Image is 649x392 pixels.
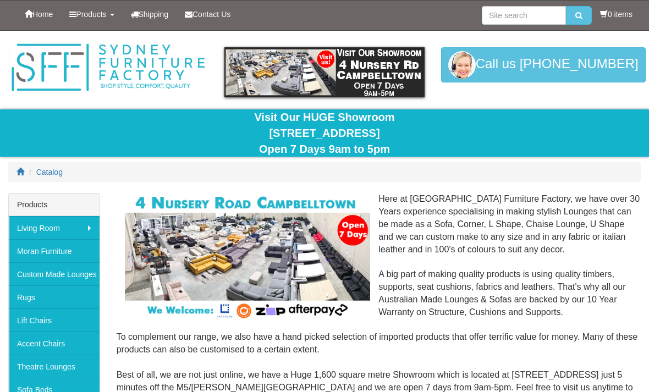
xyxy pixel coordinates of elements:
[9,216,100,239] a: Living Room
[9,355,100,378] a: Theatre Lounges
[36,168,63,176] a: Catalog
[139,10,169,19] span: Shipping
[8,109,641,157] div: Visit Our HUGE Showroom [STREET_ADDRESS] Open 7 Days 9am to 5pm
[8,42,208,93] img: Sydney Furniture Factory
[9,239,100,262] a: Moran Furniture
[9,308,100,332] a: Lift Chairs
[16,1,61,28] a: Home
[224,47,424,97] img: showroom.gif
[32,10,53,19] span: Home
[9,262,100,285] a: Custom Made Lounges
[61,1,122,28] a: Products
[193,10,230,19] span: Contact Us
[600,9,632,20] li: 0 items
[482,6,566,25] input: Site search
[9,194,100,216] div: Products
[9,332,100,355] a: Accent Chairs
[9,285,100,308] a: Rugs
[177,1,239,28] a: Contact Us
[123,1,177,28] a: Shipping
[125,193,371,321] img: Corner Modular Lounges
[76,10,106,19] span: Products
